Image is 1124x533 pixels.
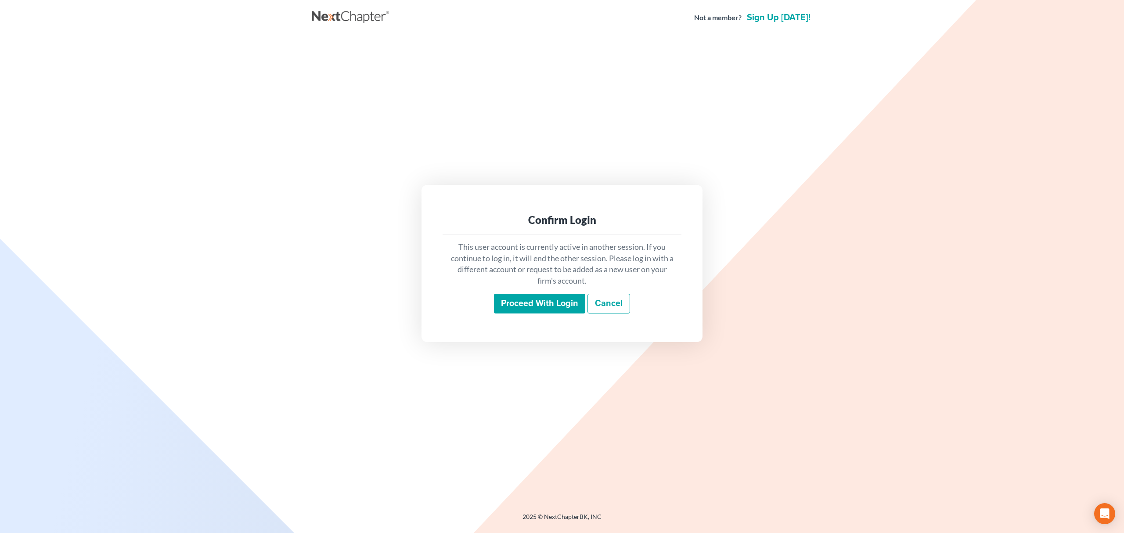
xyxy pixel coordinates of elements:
[494,294,585,314] input: Proceed with login
[450,213,674,227] div: Confirm Login
[745,13,812,22] a: Sign up [DATE]!
[587,294,630,314] a: Cancel
[312,512,812,528] div: 2025 © NextChapterBK, INC
[694,13,742,23] strong: Not a member?
[1094,503,1115,524] div: Open Intercom Messenger
[450,241,674,287] p: This user account is currently active in another session. If you continue to log in, it will end ...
